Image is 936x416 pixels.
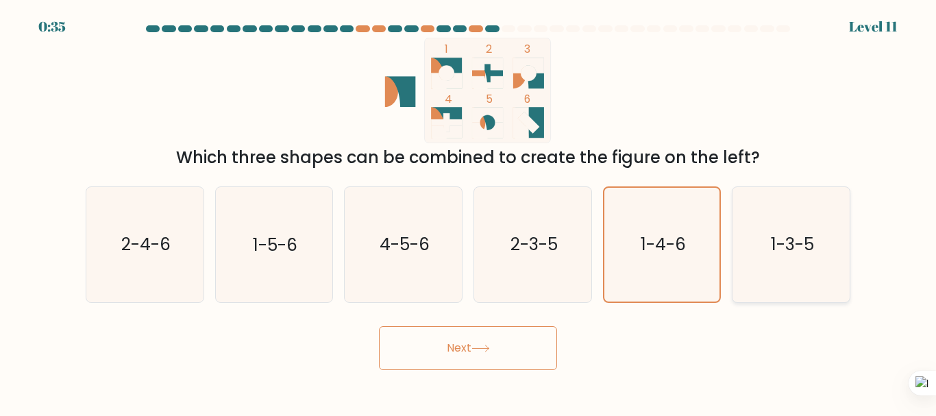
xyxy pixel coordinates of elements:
[253,233,297,257] text: 1-5-6
[771,233,814,257] text: 1-3-5
[379,326,557,370] button: Next
[510,233,557,257] text: 2-3-5
[849,16,898,37] div: Level 11
[445,91,453,107] tspan: 4
[38,16,66,37] div: 0:35
[445,41,449,57] tspan: 1
[487,91,493,107] tspan: 5
[380,233,430,257] text: 4-5-6
[524,41,530,57] tspan: 3
[94,145,842,170] div: Which three shapes can be combined to create the figure on the left?
[487,41,493,57] tspan: 2
[524,91,530,107] tspan: 6
[121,233,171,257] text: 2-4-6
[641,232,686,256] text: 1-4-6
